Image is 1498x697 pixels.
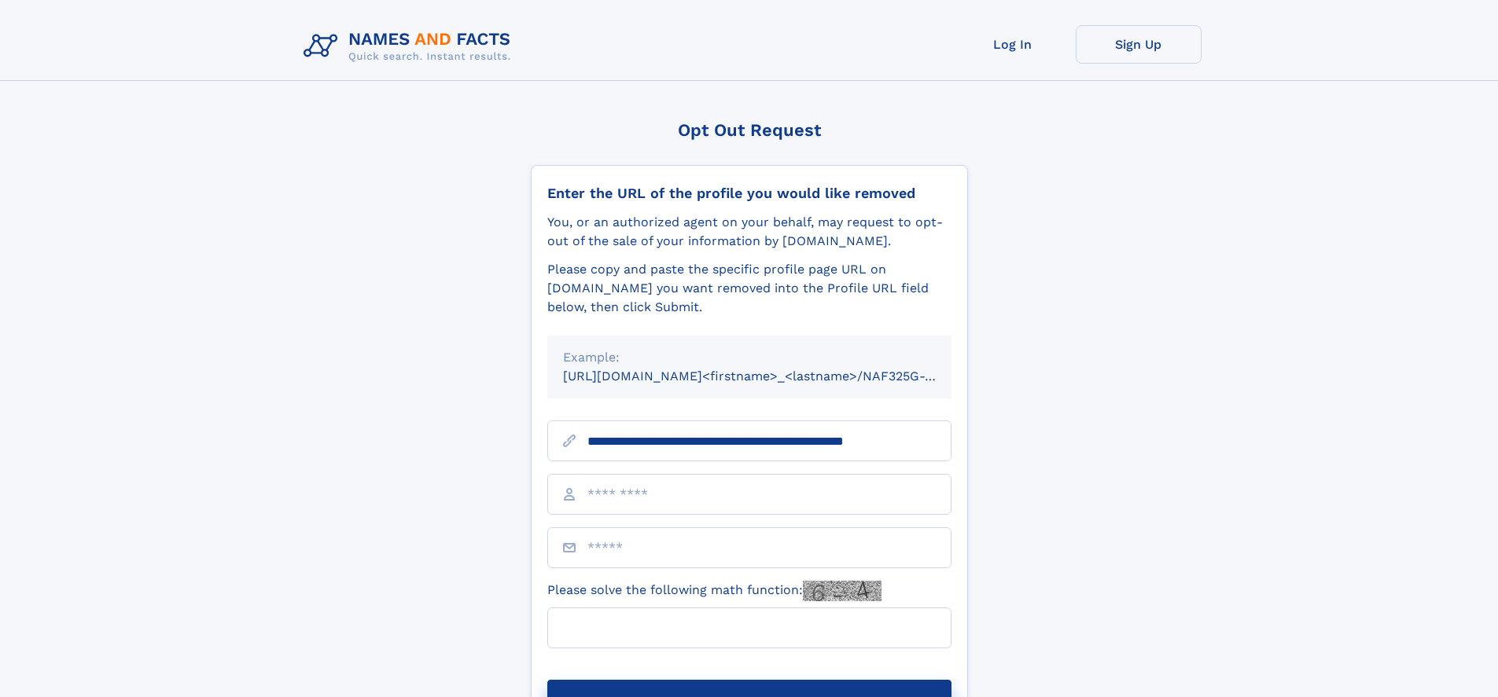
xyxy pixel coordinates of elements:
[547,581,882,601] label: Please solve the following math function:
[563,348,936,367] div: Example:
[547,260,951,317] div: Please copy and paste the specific profile page URL on [DOMAIN_NAME] you want removed into the Pr...
[297,25,524,68] img: Logo Names and Facts
[950,25,1076,64] a: Log In
[547,185,951,202] div: Enter the URL of the profile you would like removed
[1076,25,1202,64] a: Sign Up
[547,213,951,251] div: You, or an authorized agent on your behalf, may request to opt-out of the sale of your informatio...
[531,120,968,140] div: Opt Out Request
[563,369,981,383] small: [URL][DOMAIN_NAME]<firstname>_<lastname>/NAF325G-xxxxxxxx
